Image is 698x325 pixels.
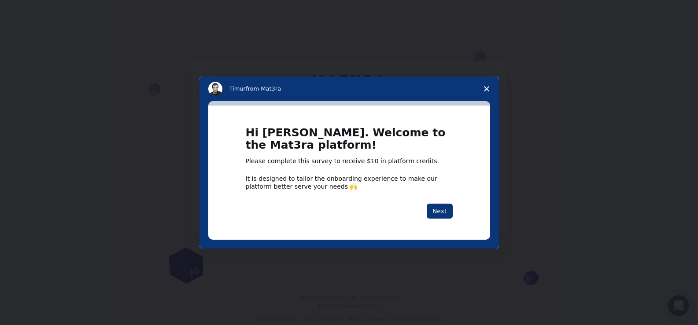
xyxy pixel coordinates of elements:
button: Next [427,204,453,219]
div: Please complete this survey to receive $10 in platform credits. [246,157,453,166]
span: Timur [229,85,246,92]
span: Support [18,6,49,14]
h1: Hi [PERSON_NAME]. Welcome to the Mat3ra platform! [246,127,453,157]
img: Profile image for Timur [208,82,222,96]
span: Close survey [474,77,499,101]
div: It is designed to tailor the onboarding experience to make our platform better serve your needs 🙌 [246,175,453,190]
span: from Mat3ra [246,85,281,92]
